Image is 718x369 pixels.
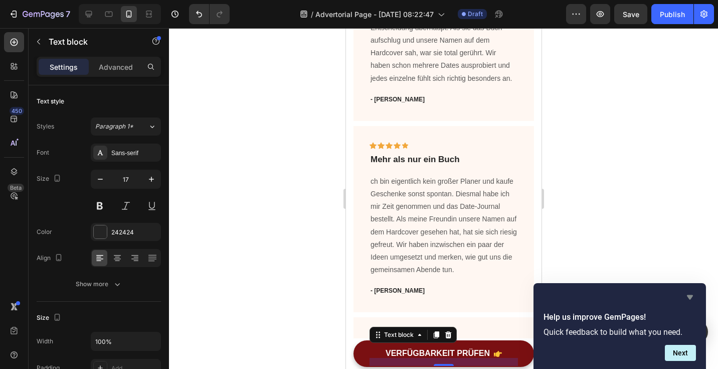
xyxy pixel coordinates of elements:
[544,311,696,323] h2: Help us improve GemPages!
[25,67,171,76] p: - [PERSON_NAME]
[95,122,133,131] span: Paragraph 1*
[24,146,172,250] div: Rich Text Editor. Editing area: main
[651,4,693,24] button: Publish
[660,9,685,20] div: Publish
[37,172,63,186] div: Size
[37,275,161,293] button: Show more
[4,4,75,24] button: 7
[10,107,24,115] div: 450
[544,327,696,337] p: Quick feedback to build what you need.
[25,258,171,267] p: - [PERSON_NAME]
[544,291,696,361] div: Help us improve GemPages!
[8,184,24,192] div: Beta
[40,320,144,331] p: VERFÜGBARKEIT PRÜFEN
[311,9,313,20] span: /
[76,279,122,289] div: Show more
[24,66,172,77] div: Rich Text Editor. Editing area: main
[614,4,647,24] button: Save
[623,10,639,19] span: Save
[684,291,696,303] button: Hide survey
[37,97,64,106] div: Text style
[37,227,52,236] div: Color
[36,302,70,311] div: Text block
[315,9,434,20] span: Advertorial Page - [DATE] 08:22:47
[468,10,483,19] span: Draft
[37,148,49,157] div: Font
[49,36,134,48] p: Text block
[25,126,171,137] p: Mehr als nur ein Buch
[111,149,158,158] div: Sans-serif
[111,228,158,237] div: 242424
[50,62,78,72] p: Settings
[37,122,54,131] div: Styles
[24,125,172,138] div: Rich Text Editor. Editing area: main
[24,257,172,268] div: Rich Text Editor. Editing area: main
[346,28,542,369] iframe: Design area
[37,311,63,325] div: Size
[37,252,65,265] div: Align
[665,345,696,361] button: Next question
[99,62,133,72] p: Advanced
[91,117,161,136] button: Paragraph 1*
[8,312,188,339] button: <p>VERFÜGBARKEIT PRÜFEN</p>
[91,332,160,350] input: Auto
[66,8,70,20] p: 7
[189,4,230,24] div: Undo/Redo
[25,147,171,249] p: ch bin eigentlich kein großer Planer und kaufe Geschenke sonst spontan. Diesmal habe ich mir Zeit...
[37,337,53,346] div: Width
